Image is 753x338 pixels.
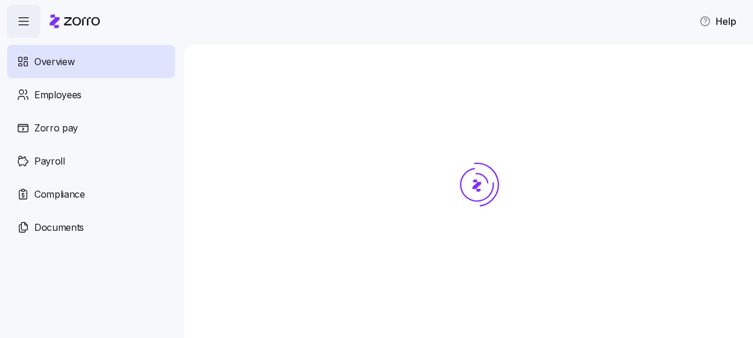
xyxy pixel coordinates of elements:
[699,14,736,28] span: Help
[34,220,84,235] span: Documents
[34,121,78,136] span: Zorro pay
[34,187,85,202] span: Compliance
[34,88,82,102] span: Employees
[7,111,175,144] a: Zorro pay
[690,9,746,33] button: Help
[34,54,74,69] span: Overview
[7,78,175,111] a: Employees
[7,178,175,211] a: Compliance
[7,45,175,78] a: Overview
[7,144,175,178] a: Payroll
[34,154,65,169] span: Payroll
[7,211,175,244] a: Documents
